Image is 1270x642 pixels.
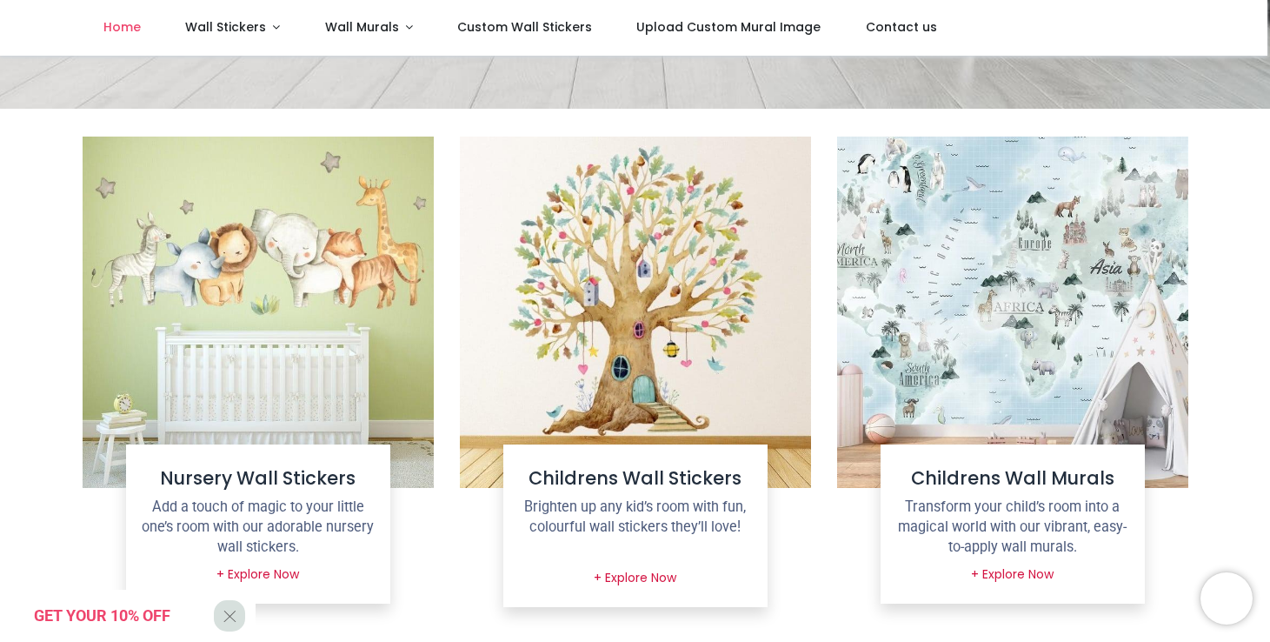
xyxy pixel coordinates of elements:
h4: Childrens Wall Stickers [517,465,754,491]
p: Add a touch of magic to your little one’s room with our adorable nursery wall stickers. [140,498,376,557]
span: Custom Wall Stickers [457,18,592,36]
a: + Explore Now [960,560,1065,590]
span: Contact us [866,18,937,36]
p: Transform your child’s room into a magical world with our vibrant, easy-to-apply wall murals. [894,498,1131,557]
p: Brighten up any kid’s room with fun, colourful wall stickers they’ll love! [517,498,754,537]
a: + Explore Now [582,564,688,593]
a: + Explore Now [205,560,310,590]
span: Upload Custom Mural Image [636,18,821,36]
iframe: Brevo live chat [1200,572,1253,625]
span: Wall Stickers [185,18,266,36]
h4: Nursery Wall Stickers [140,465,376,491]
span: Home [103,18,141,36]
span: Wall Murals [325,18,399,36]
h4: Childrens Wall Murals [894,465,1131,491]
